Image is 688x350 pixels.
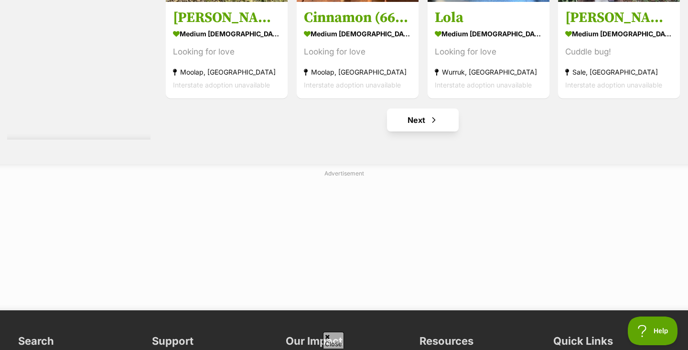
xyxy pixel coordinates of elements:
div: Cuddle bug! [565,46,673,59]
h3: Lola [435,9,542,27]
strong: Moolap, [GEOGRAPHIC_DATA] [304,66,411,79]
strong: Wurruk, [GEOGRAPHIC_DATA] [435,66,542,79]
a: Lola medium [DEMOGRAPHIC_DATA] Dog Looking for love Wurruk, [GEOGRAPHIC_DATA] Interstate adoption... [428,2,549,99]
strong: Sale, [GEOGRAPHIC_DATA] [565,66,673,79]
a: [PERSON_NAME] medium [DEMOGRAPHIC_DATA] Dog Cuddle bug! Sale, [GEOGRAPHIC_DATA] Interstate adopti... [558,2,680,99]
span: Interstate adoption unavailable [565,81,662,89]
strong: medium [DEMOGRAPHIC_DATA] Dog [435,27,542,41]
a: Next page [387,109,459,131]
div: Looking for love [173,46,280,59]
span: Interstate adoption unavailable [435,81,532,89]
h3: Cinnamon (66690) [304,9,411,27]
nav: Pagination [165,109,681,131]
strong: medium [DEMOGRAPHIC_DATA] Dog [304,27,411,41]
a: [PERSON_NAME] (66691) medium [DEMOGRAPHIC_DATA] Dog Looking for love Moolap, [GEOGRAPHIC_DATA] In... [166,2,288,99]
span: Interstate adoption unavailable [173,81,270,89]
span: Interstate adoption unavailable [304,81,401,89]
span: Close [323,332,344,349]
a: Cinnamon (66690) medium [DEMOGRAPHIC_DATA] Dog Looking for love Moolap, [GEOGRAPHIC_DATA] Interst... [297,2,419,99]
strong: Moolap, [GEOGRAPHIC_DATA] [173,66,280,79]
h3: [PERSON_NAME] [565,9,673,27]
div: Looking for love [435,46,542,59]
h3: [PERSON_NAME] (66691) [173,9,280,27]
iframe: Help Scout Beacon - Open [628,317,678,345]
iframe: Advertisement [112,181,576,301]
strong: medium [DEMOGRAPHIC_DATA] Dog [565,27,673,41]
strong: medium [DEMOGRAPHIC_DATA] Dog [173,27,280,41]
div: Looking for love [304,46,411,59]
